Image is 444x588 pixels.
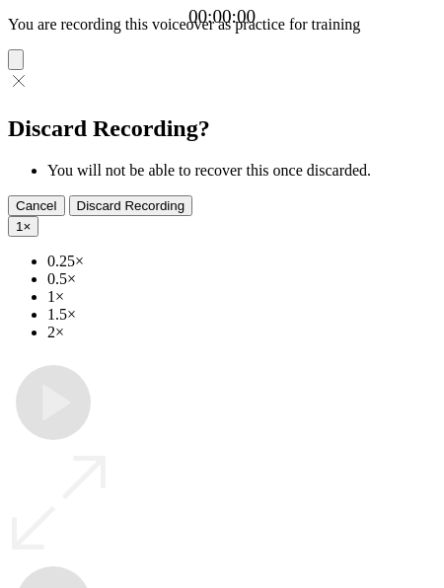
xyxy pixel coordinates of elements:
li: 2× [47,324,436,341]
button: 1× [8,216,38,237]
a: 00:00:00 [188,6,256,28]
li: 0.5× [47,270,436,288]
button: Discard Recording [69,195,193,216]
li: 1.5× [47,306,436,324]
button: Cancel [8,195,65,216]
li: You will not be able to recover this once discarded. [47,162,436,180]
span: 1 [16,219,23,234]
h2: Discard Recording? [8,115,436,142]
li: 1× [47,288,436,306]
li: 0.25× [47,253,436,270]
p: You are recording this voiceover as practice for training [8,16,436,34]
